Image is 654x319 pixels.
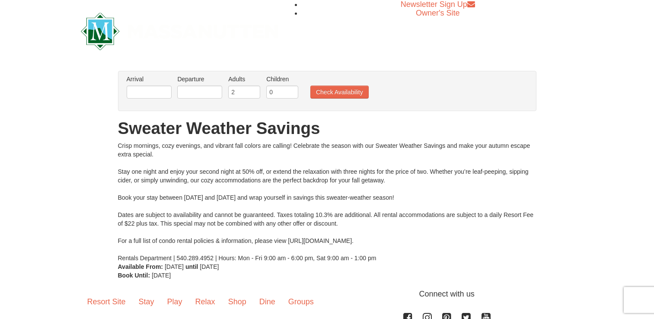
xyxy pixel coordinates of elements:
strong: until [185,263,198,270]
p: Connect with us [81,288,574,300]
a: Relax [189,288,222,315]
img: Massanutten Resort Logo [81,13,279,50]
span: [DATE] [200,263,219,270]
label: Arrival [127,75,172,83]
button: Check Availability [310,86,369,99]
h1: Sweater Weather Savings [118,120,536,137]
a: Dine [253,288,282,315]
a: Groups [282,288,320,315]
label: Adults [228,75,260,83]
a: Stay [132,288,161,315]
a: Shop [222,288,253,315]
a: Play [161,288,189,315]
a: Resort Site [81,288,132,315]
label: Departure [177,75,222,83]
div: Crisp mornings, cozy evenings, and vibrant fall colors are calling! Celebrate the season with our... [118,141,536,262]
a: Massanutten Resort [81,20,279,40]
span: [DATE] [152,272,171,279]
a: Owner's Site [416,9,459,17]
strong: Available From: [118,263,163,270]
label: Children [266,75,298,83]
strong: Book Until: [118,272,150,279]
span: [DATE] [165,263,184,270]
